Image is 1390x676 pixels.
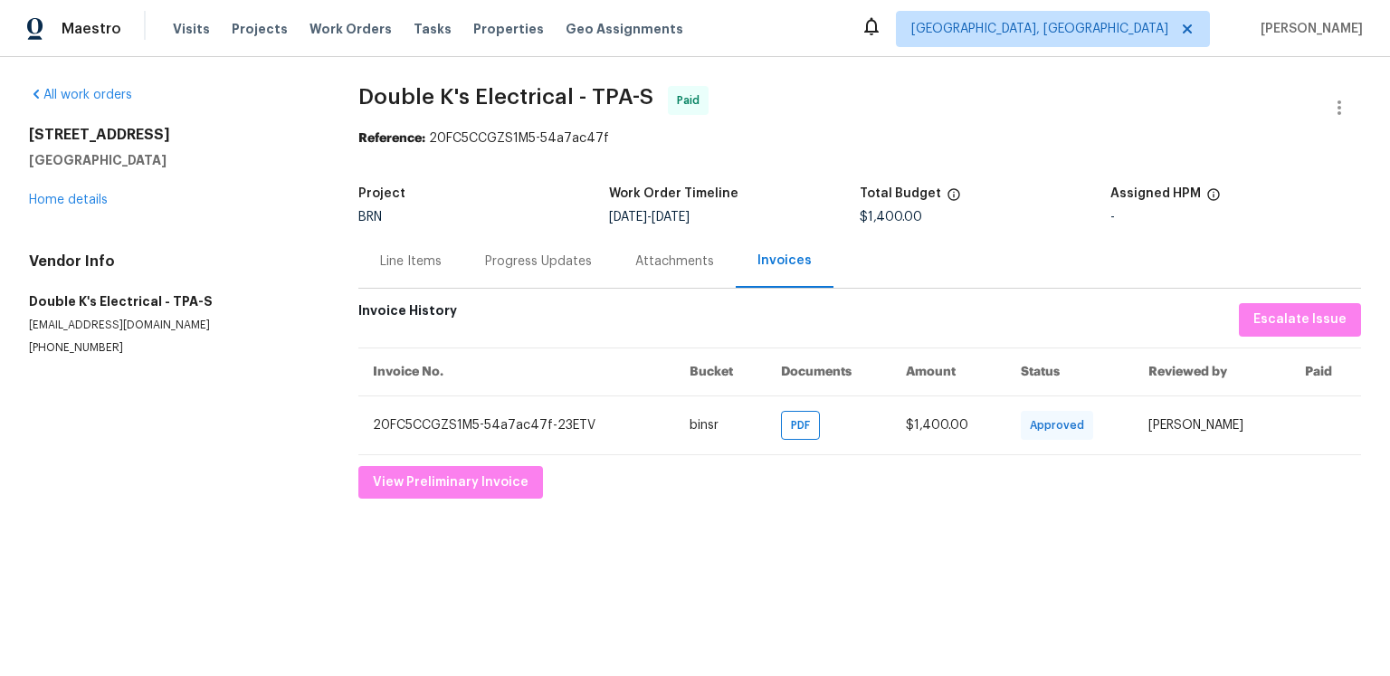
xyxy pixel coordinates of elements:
[358,466,543,500] button: View Preliminary Invoice
[1206,187,1221,211] span: The hpm assigned to this work order.
[766,348,892,395] th: Documents
[380,252,442,271] div: Line Items
[358,129,1361,148] div: 20FC5CCGZS1M5-54a7ac47f
[860,187,941,200] h5: Total Budget
[358,187,405,200] h5: Project
[358,348,675,395] th: Invoice No.
[609,211,690,224] span: -
[29,151,315,169] h5: [GEOGRAPHIC_DATA]
[29,292,315,310] h5: Double K's Electrical - TPA-S
[358,395,675,454] td: 20FC5CCGZS1M5-54a7ac47f-23ETV
[1110,187,1201,200] h5: Assigned HPM
[358,86,653,108] span: Double K's Electrical - TPA-S
[373,471,528,494] span: View Preliminary Invoice
[358,303,457,328] h6: Invoice History
[62,20,121,38] span: Maestro
[791,416,817,434] span: PDF
[173,20,210,38] span: Visits
[29,194,108,206] a: Home details
[757,252,812,270] div: Invoices
[473,20,544,38] span: Properties
[911,20,1168,38] span: [GEOGRAPHIC_DATA], [GEOGRAPHIC_DATA]
[609,211,647,224] span: [DATE]
[358,132,425,145] b: Reference:
[1290,348,1361,395] th: Paid
[860,211,922,224] span: $1,400.00
[358,211,382,224] span: BRN
[1006,348,1134,395] th: Status
[947,187,961,211] span: The total cost of line items that have been proposed by Opendoor. This sum includes line items th...
[29,318,315,333] p: [EMAIL_ADDRESS][DOMAIN_NAME]
[29,340,315,356] p: [PHONE_NUMBER]
[675,395,766,454] td: binsr
[566,20,683,38] span: Geo Assignments
[1030,416,1091,434] span: Approved
[1134,348,1290,395] th: Reviewed by
[1253,309,1347,331] span: Escalate Issue
[232,20,288,38] span: Projects
[891,348,1006,395] th: Amount
[29,252,315,271] h4: Vendor Info
[29,89,132,101] a: All work orders
[906,419,968,432] span: $1,400.00
[675,348,766,395] th: Bucket
[677,91,707,109] span: Paid
[781,411,820,440] div: PDF
[635,252,714,271] div: Attachments
[485,252,592,271] div: Progress Updates
[414,23,452,35] span: Tasks
[1134,395,1290,454] td: [PERSON_NAME]
[1253,20,1363,38] span: [PERSON_NAME]
[652,211,690,224] span: [DATE]
[1239,303,1361,337] button: Escalate Issue
[309,20,392,38] span: Work Orders
[29,126,315,144] h2: [STREET_ADDRESS]
[1110,211,1361,224] div: -
[609,187,738,200] h5: Work Order Timeline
